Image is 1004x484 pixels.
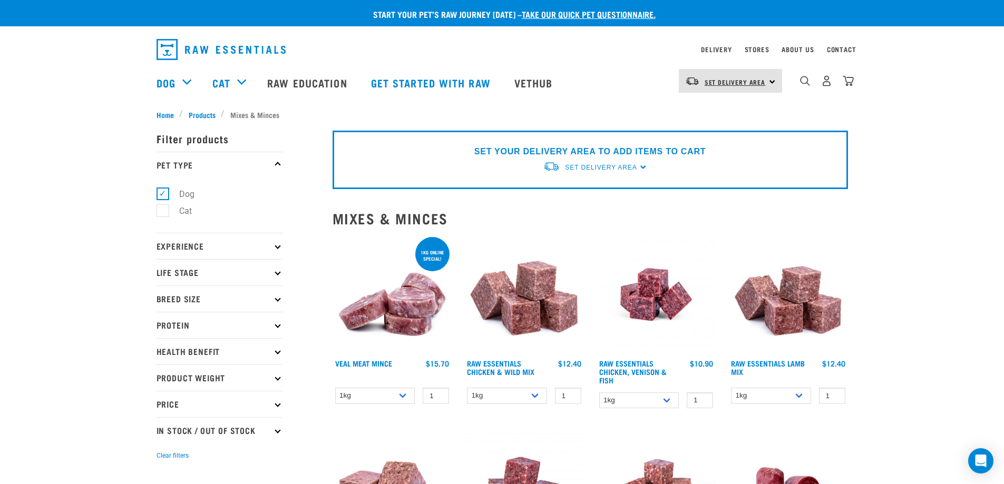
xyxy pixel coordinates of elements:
[822,359,845,368] div: $12.40
[333,210,848,226] h2: Mixes & Minces
[157,364,283,391] p: Product Weight
[148,35,856,64] nav: dropdown navigation
[690,359,713,368] div: $10.90
[423,388,449,404] input: 1
[162,204,196,218] label: Cat
[800,76,810,86] img: home-icon-1@2x.png
[597,235,716,354] img: Chicken Venison mix 1655
[257,62,360,104] a: Raw Education
[157,39,286,60] img: Raw Essentials Logo
[157,152,283,178] p: Pet Type
[426,359,449,368] div: $15.70
[335,361,392,365] a: Veal Meat Mince
[705,80,766,84] span: Set Delivery Area
[157,417,283,443] p: In Stock / Out Of Stock
[827,47,856,51] a: Contact
[731,361,805,373] a: Raw Essentials Lamb Mix
[212,75,230,91] a: Cat
[565,164,637,171] span: Set Delivery Area
[157,312,283,338] p: Protein
[162,187,199,201] label: Dog
[819,388,845,404] input: 1
[157,338,283,364] p: Health Benefit
[701,47,732,51] a: Delivery
[189,109,216,120] span: Products
[157,109,174,120] span: Home
[558,359,581,368] div: $12.40
[157,259,283,285] p: Life Stage
[687,392,713,409] input: 1
[782,47,814,51] a: About Us
[415,244,450,266] div: 1kg online special!
[843,75,854,86] img: home-icon@2x.png
[157,109,180,120] a: Home
[157,109,848,120] nav: breadcrumbs
[504,62,566,104] a: Vethub
[543,161,560,172] img: van-moving.png
[464,235,584,354] img: Pile Of Cubed Chicken Wild Meat Mix
[968,448,993,473] div: Open Intercom Messenger
[821,75,832,86] img: user.png
[745,47,769,51] a: Stores
[522,12,656,16] a: take our quick pet questionnaire.
[157,233,283,259] p: Experience
[157,391,283,417] p: Price
[157,451,189,460] button: Clear filters
[685,76,699,86] img: van-moving.png
[555,388,581,404] input: 1
[728,235,848,354] img: ?1041 RE Lamb Mix 01
[333,235,452,354] img: 1160 Veal Meat Mince Medallions 01
[360,62,504,104] a: Get started with Raw
[474,145,706,158] p: SET YOUR DELIVERY AREA TO ADD ITEMS TO CART
[467,361,534,373] a: Raw Essentials Chicken & Wild Mix
[599,361,667,382] a: Raw Essentials Chicken, Venison & Fish
[157,285,283,312] p: Breed Size
[157,75,176,91] a: Dog
[183,109,221,120] a: Products
[157,125,283,152] p: Filter products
